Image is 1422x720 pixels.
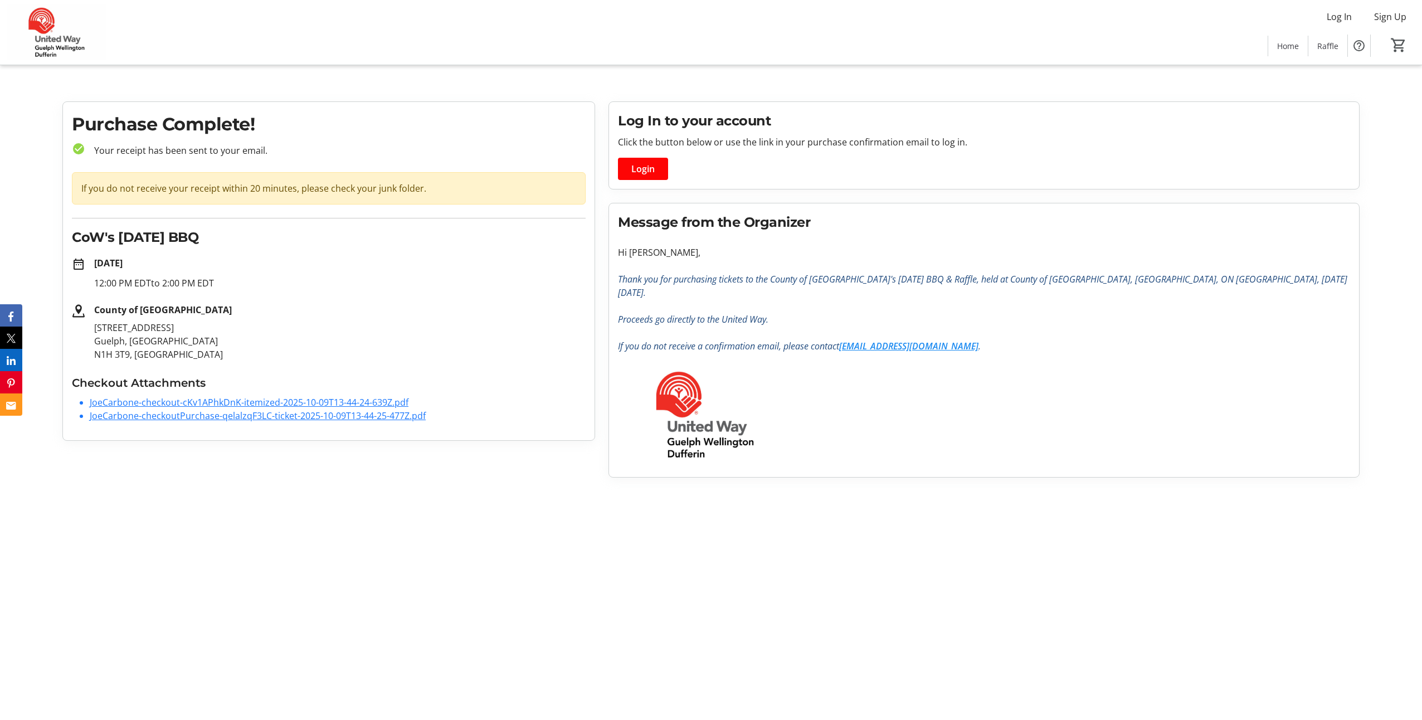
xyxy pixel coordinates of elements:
p: Hi [PERSON_NAME], [618,246,1350,259]
a: [EMAIL_ADDRESS][DOMAIN_NAME] [839,340,978,352]
em: Thank you for purchasing tickets to the County of [GEOGRAPHIC_DATA]'s [DATE] BBQ & Raffle, held a... [618,273,1347,299]
img: United Way Guelph Wellington Dufferin logo [618,366,791,464]
strong: County of [GEOGRAPHIC_DATA] [94,304,232,316]
strong: [DATE] [94,257,123,269]
button: Sign Up [1365,8,1415,26]
button: Log In [1318,8,1361,26]
h1: Purchase Complete! [72,111,586,138]
span: Login [631,162,655,176]
span: Sign Up [1374,10,1406,23]
span: Log In [1327,10,1352,23]
a: JoeCarbone-checkoutPurchase-qelalzqF3LC-ticket-2025-10-09T13-44-25-477Z.pdf [90,410,426,422]
button: Help [1348,35,1370,57]
h2: CoW's [DATE] BBQ [72,227,586,247]
span: Home [1277,40,1299,52]
div: If you do not receive your receipt within 20 minutes, please check your junk folder. [72,172,586,205]
em: If you do not receive a confirmation email, please contact . [618,340,981,352]
p: Click the button below or use the link in your purchase confirmation email to log in. [618,135,1350,149]
em: Proceeds go directly to the United Way. [618,313,768,325]
a: JoeCarbone-checkout-cKv1APhkDnK-itemized-2025-10-09T13-44-24-639Z.pdf [90,396,408,408]
h3: Checkout Attachments [72,374,586,391]
a: Raffle [1308,36,1347,56]
span: Raffle [1317,40,1338,52]
a: Home [1268,36,1308,56]
p: [STREET_ADDRESS] Guelph, [GEOGRAPHIC_DATA] N1H 3T9, [GEOGRAPHIC_DATA] [94,321,586,361]
p: 12:00 PM EDT to 2:00 PM EDT [94,276,586,290]
img: United Way Guelph Wellington Dufferin's Logo [7,4,106,60]
p: Your receipt has been sent to your email. [85,144,586,157]
button: Login [618,158,668,180]
h2: Log In to your account [618,111,1350,131]
h2: Message from the Organizer [618,212,1350,232]
mat-icon: check_circle [72,142,85,155]
mat-icon: date_range [72,257,85,271]
button: Cart [1389,35,1409,55]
